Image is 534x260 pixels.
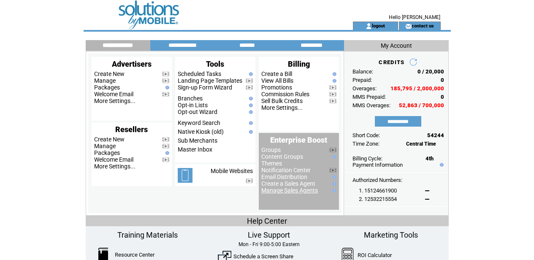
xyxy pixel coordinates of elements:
span: Help Center [247,217,287,225]
img: help.gif [247,97,253,100]
img: video.png [162,72,169,76]
img: contact_us_icon.gif [405,23,412,30]
span: My Account [381,42,412,49]
a: Mobile Websites [211,168,253,174]
a: More Settings... [261,104,303,111]
img: help.gif [331,175,336,179]
span: Prepaid: [352,77,372,83]
a: Create New [94,70,125,77]
img: video.png [162,79,169,83]
span: 4th [426,155,434,162]
img: mobile-websites.png [178,168,192,183]
a: Manage [94,77,116,84]
img: video.png [246,79,253,83]
a: Create a Sales Agent [261,180,315,187]
img: help.gif [331,155,336,159]
a: Content Groups [261,153,303,160]
span: 0 [441,77,444,83]
a: Welcome Email [94,91,133,97]
a: contact us [412,23,434,28]
span: Resellers [115,125,148,134]
a: View All Bills [261,77,293,84]
img: video.png [162,92,169,97]
img: help.gif [247,103,253,107]
img: video.png [162,157,169,162]
img: video.png [329,148,336,152]
a: Landing Page Templates [178,77,242,84]
span: Tools [206,60,224,68]
span: Billing Cycle: [352,155,382,162]
a: More Settings... [94,163,136,170]
img: help.gif [247,130,253,134]
img: video.png [329,85,336,90]
span: MMS Overages: [352,102,390,108]
span: 1. 15124661900 [359,187,397,194]
a: Manage [94,143,116,149]
img: video.png [329,99,336,103]
a: Packages [94,84,120,91]
img: help.gif [163,86,169,89]
a: Sell Bulk Credits [261,97,303,104]
img: video.png [162,137,169,142]
img: help.gif [163,151,169,155]
a: Payment Information [352,162,403,168]
a: Email Distribution [261,173,307,180]
a: Schedule a Screen Share [233,253,293,260]
img: help.gif [331,189,336,192]
a: Commission Rules [261,91,309,97]
a: Promotions [261,84,292,91]
a: Opt-out Wizard [178,108,217,115]
a: Notification Center [261,167,311,173]
img: account_icon.gif [366,23,372,30]
span: 0 [441,94,444,100]
span: Authorized Numbers: [352,177,402,183]
a: More Settings... [94,97,136,104]
span: Hello [PERSON_NAME] [389,14,440,20]
a: Resource Center [115,252,155,258]
a: Master Inbox [178,146,212,153]
a: Scheduled Tasks [178,70,221,77]
a: Sign-up Form Wizard [178,84,232,91]
img: help.gif [247,110,253,114]
span: 52,863 / 700,000 [399,102,444,108]
a: Native Kiosk (old) [178,128,224,135]
img: help.gif [247,72,253,76]
span: 2. 12532215554 [359,196,397,202]
a: Branches [178,95,203,102]
a: Sub Merchants [178,137,217,144]
span: 185,795 / 2,000,000 [390,85,444,92]
span: CREDITS [379,59,404,65]
a: ROI Calculator [358,252,392,258]
span: 54244 [427,132,444,138]
span: Time Zone: [352,141,379,147]
a: Keyword Search [178,119,220,126]
img: video.png [329,168,336,173]
img: video.png [246,179,253,183]
a: Opt-in Lists [178,102,208,108]
span: Training Materials [117,230,178,239]
img: help.gif [331,72,336,76]
a: Manage Sales Agents [261,187,318,194]
span: Billing [288,60,310,68]
img: video.png [162,144,169,149]
img: help.gif [331,79,336,83]
span: Balance: [352,68,373,75]
img: help.gif [438,163,444,167]
span: 0 / 20,000 [417,68,444,75]
img: video.png [246,85,253,90]
img: video.png [329,92,336,97]
a: Themes [261,160,282,167]
a: Create New [94,136,125,143]
a: Packages [94,149,120,156]
a: logout [372,23,385,28]
span: Marketing Tools [364,230,418,239]
span: Advertisers [112,60,152,68]
a: Welcome Email [94,156,133,163]
span: Overages: [352,85,377,92]
img: help.gif [331,182,336,186]
span: MMS Prepaid: [352,94,386,100]
span: Enterprise Boost [270,135,327,144]
span: Short Code: [352,132,380,138]
a: Create a Bill [261,70,292,77]
span: Live Support [248,230,290,239]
